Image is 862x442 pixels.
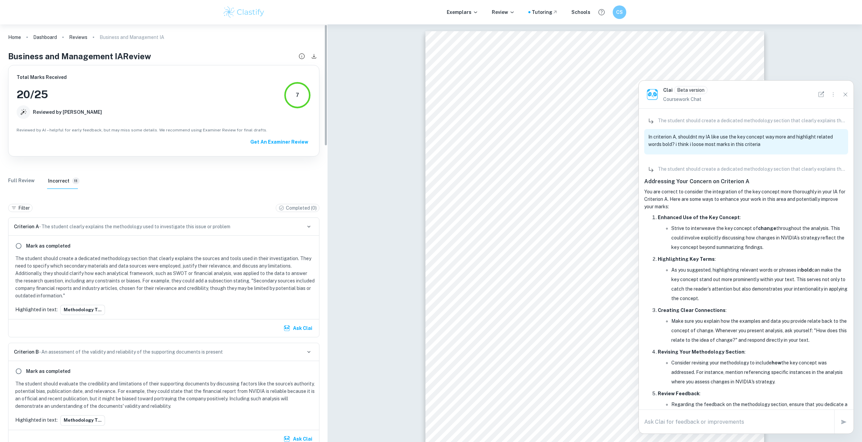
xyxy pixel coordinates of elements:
[758,226,776,231] strong: change
[282,322,315,334] button: Ask Clai
[658,255,848,263] p: :
[26,242,70,250] h6: Mark as completed
[577,276,612,282] span: Word count:
[840,89,851,100] button: Close
[571,8,590,16] a: Schools
[658,215,740,220] strong: Enhanced Use of the Key Concept
[15,416,58,424] p: Highlighted in text:
[816,89,826,100] button: New Chat
[801,267,812,273] strong: bold
[8,50,151,62] h4: Business and Management IA Review
[549,262,633,268] span: Examination Session: [DATE]
[658,390,848,397] p: :
[72,178,80,184] span: 11
[671,358,848,386] li: Consider revising your methodology to include the key concept was addressed. For instance, mentio...
[658,391,699,396] strong: Review Feedback
[8,204,33,212] div: Filter
[26,367,70,375] h6: Mark as completed
[671,316,848,345] li: Make sure you explain how the examples and data you provide relate back to the concept of change....
[447,8,478,16] p: Exemplars
[14,349,39,355] span: Criterion B
[492,8,515,16] p: Review
[8,173,35,189] button: Full Review
[309,51,319,62] button: Download
[248,136,311,148] button: Get An Examiner Review
[671,265,848,303] li: As you suggested, highlighting relevant words or phrases in can make the key concept stand out mo...
[647,89,658,100] img: clai.png
[828,89,839,100] button: Options
[658,307,848,314] p: :
[100,34,164,41] p: Business and Management IA
[564,192,603,198] span: Key concept:
[604,192,625,198] span: Change
[276,204,319,212] div: Completed (0)
[663,96,708,103] p: Coursework Chat
[223,5,266,19] img: Clastify logo
[286,204,317,212] p: Completed ( 0 )
[663,86,673,94] h6: Clai
[17,127,311,133] span: Reviewed by AI – helpful for early feedback, but may miss some details. We recommend using Examin...
[658,166,845,173] p: The student should create a dedicated methodology section that clearly explains the sources and t...
[60,415,105,425] button: Methodology T...
[658,348,848,356] p: :
[567,248,623,254] span: Candidate number:
[567,150,623,156] span: Research question:
[658,256,715,262] strong: Highlighting Key Terms
[648,133,844,148] p: In criterion A, shouldnt my IA like use the key concept way more and highlight related words bold...
[69,33,87,42] a: Reviews
[539,80,650,86] span: Business Management Standard Level
[14,348,223,356] p: - An assessment of the validity and reliability of the supporting documents is present
[677,86,705,94] p: Beta version
[658,117,845,125] p: The student should create a dedicated methodology section that clearly explains the sources and t...
[658,349,744,355] strong: Revising Your Methodology Section
[658,214,848,221] p: :
[296,51,307,62] button: Review details
[644,188,848,210] p: You are correct to consider the integration of the key concept more thoroughly in your IA for Cri...
[671,224,848,252] li: Strive to interweave the key concept of throughout the analysis. This could involve explicitly di...
[17,86,102,103] h3: 20 / 25
[15,306,58,313] p: Highlighted in text:
[15,380,315,410] p: The student should evaluate the credibility and limitations of their supporting documents by disc...
[18,204,30,212] p: Filter
[14,224,39,229] span: Criterion A
[658,308,726,313] strong: Creating Clear Connections
[296,91,299,99] div: 7
[566,94,624,100] span: Internal assessment
[674,86,708,94] div: Clai is an AI assistant and is still in beta. He might sometimes make mistakes. Feel free to cont...
[33,33,57,42] a: Dashboard
[33,108,102,116] h6: Reviewed by [PERSON_NAME]
[14,223,230,230] p: - The student clearly explains the methodology used to investigate this issue or problem
[532,8,558,16] a: Tutoring
[48,177,69,185] h6: Incorrect
[283,325,290,332] img: clai.svg
[17,73,102,81] h6: Total Marks Received
[613,5,626,19] button: CS
[8,33,21,42] a: Home
[644,177,848,186] h6: Addressing Your Concern on Criterion A
[60,305,105,315] button: Methodology T...
[772,360,781,365] strong: how
[477,164,712,170] span: Should NVIDIA reduce its investments in gaming to support long-term profitability in AI?
[15,255,315,299] p: The student should create a dedicated methodology section that clearly explains the sources and t...
[615,8,623,16] h6: CS
[596,6,607,18] button: Help and Feedback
